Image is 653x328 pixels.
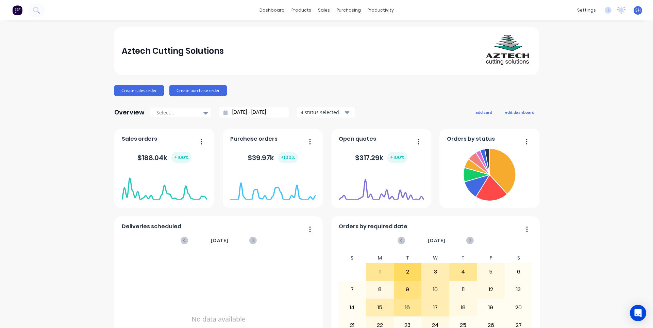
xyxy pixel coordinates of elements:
[422,263,449,280] div: 3
[301,109,344,116] div: 4 status selected
[447,135,495,143] span: Orders by status
[230,135,278,143] span: Purchase orders
[635,7,641,13] span: SH
[169,85,227,96] button: Create purchase order
[114,85,164,96] button: Create sales order
[366,281,394,298] div: 8
[477,253,505,263] div: F
[137,152,191,163] div: $ 188.04k
[450,281,477,298] div: 11
[278,152,298,163] div: + 100 %
[387,152,407,163] div: + 100 %
[256,5,288,15] a: dashboard
[394,253,422,263] div: T
[114,106,145,119] div: Overview
[471,108,497,116] button: add card
[248,152,298,163] div: $ 39.97k
[12,5,22,15] img: Factory
[394,299,421,316] div: 16
[574,5,599,15] div: settings
[122,135,157,143] span: Sales orders
[333,5,364,15] div: purchasing
[122,44,224,58] div: Aztech Cutting Solutions
[394,263,421,280] div: 2
[450,299,477,316] div: 18
[297,107,355,118] button: 4 status selected
[288,5,315,15] div: products
[484,27,531,75] img: Aztech Cutting Solutions
[355,152,407,163] div: $ 317.29k
[339,222,407,231] span: Orders by required date
[449,253,477,263] div: T
[338,253,366,263] div: S
[505,299,532,316] div: 20
[477,299,504,316] div: 19
[339,135,376,143] span: Open quotes
[630,305,646,321] div: Open Intercom Messenger
[477,281,504,298] div: 12
[211,237,229,244] span: [DATE]
[428,237,446,244] span: [DATE]
[505,263,532,280] div: 6
[364,5,397,15] div: productivity
[505,253,533,263] div: S
[505,281,532,298] div: 13
[339,281,366,298] div: 7
[477,263,504,280] div: 5
[366,253,394,263] div: M
[394,281,421,298] div: 9
[171,152,191,163] div: + 100 %
[366,299,394,316] div: 15
[422,281,449,298] div: 10
[422,299,449,316] div: 17
[315,5,333,15] div: sales
[366,263,394,280] div: 1
[450,263,477,280] div: 4
[339,299,366,316] div: 14
[501,108,539,116] button: edit dashboard
[421,253,449,263] div: W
